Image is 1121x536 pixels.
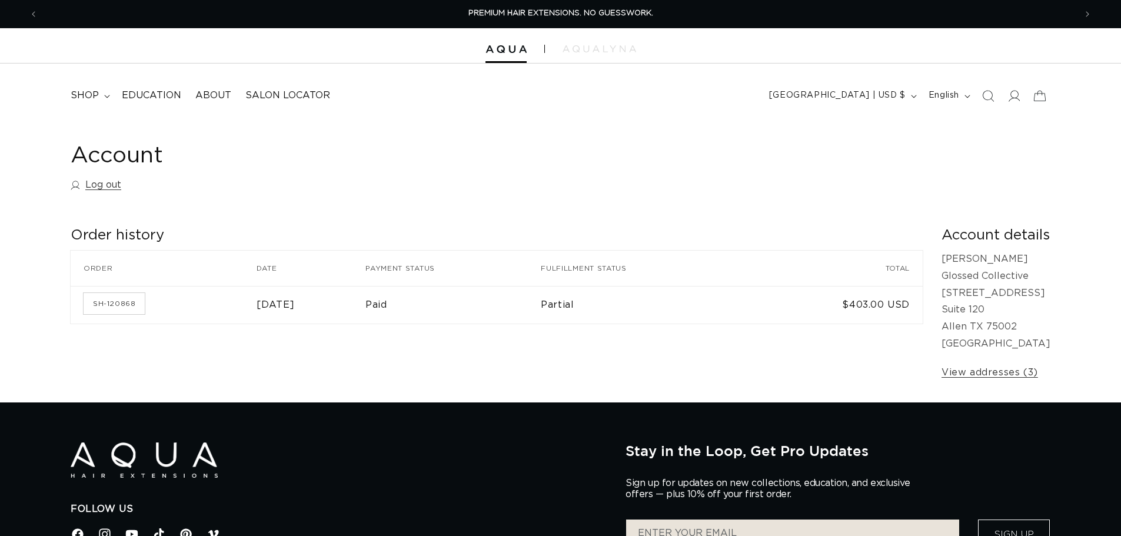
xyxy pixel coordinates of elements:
p: Sign up for updates on new collections, education, and exclusive offers — plus 10% off your first... [626,478,920,500]
a: Salon Locator [238,82,337,109]
span: About [195,89,231,102]
img: Aqua Hair Extensions [71,442,218,478]
a: Order number SH-120868 [84,293,145,314]
a: Education [115,82,188,109]
button: Next announcement [1075,3,1100,25]
p: [PERSON_NAME] Glossed Collective [STREET_ADDRESS] Suite 120 Allen TX 75002 [GEOGRAPHIC_DATA] [942,251,1050,352]
h2: Follow Us [71,503,608,515]
td: Partial [541,286,751,324]
h2: Stay in the Loop, Get Pro Updates [626,442,1050,459]
summary: Search [975,83,1001,109]
button: [GEOGRAPHIC_DATA] | USD $ [762,85,922,107]
a: About [188,82,238,109]
img: Aqua Hair Extensions [485,45,527,54]
span: Salon Locator [245,89,330,102]
td: Paid [365,286,541,324]
summary: shop [64,82,115,109]
th: Fulfillment status [541,251,751,286]
a: View addresses (3) [942,364,1038,381]
th: Order [71,251,257,286]
button: Previous announcement [21,3,46,25]
span: Education [122,89,181,102]
img: aqualyna.com [563,45,636,52]
h2: Order history [71,227,923,245]
h2: Account details [942,227,1050,245]
span: English [929,89,959,102]
button: English [922,85,975,107]
th: Total [751,251,923,286]
span: [GEOGRAPHIC_DATA] | USD $ [769,89,906,102]
th: Payment status [365,251,541,286]
th: Date [257,251,365,286]
span: shop [71,89,99,102]
time: [DATE] [257,300,295,309]
a: Log out [71,177,121,194]
h1: Account [71,142,1050,171]
span: PREMIUM HAIR EXTENSIONS. NO GUESSWORK. [468,9,653,17]
td: $403.00 USD [751,286,923,324]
